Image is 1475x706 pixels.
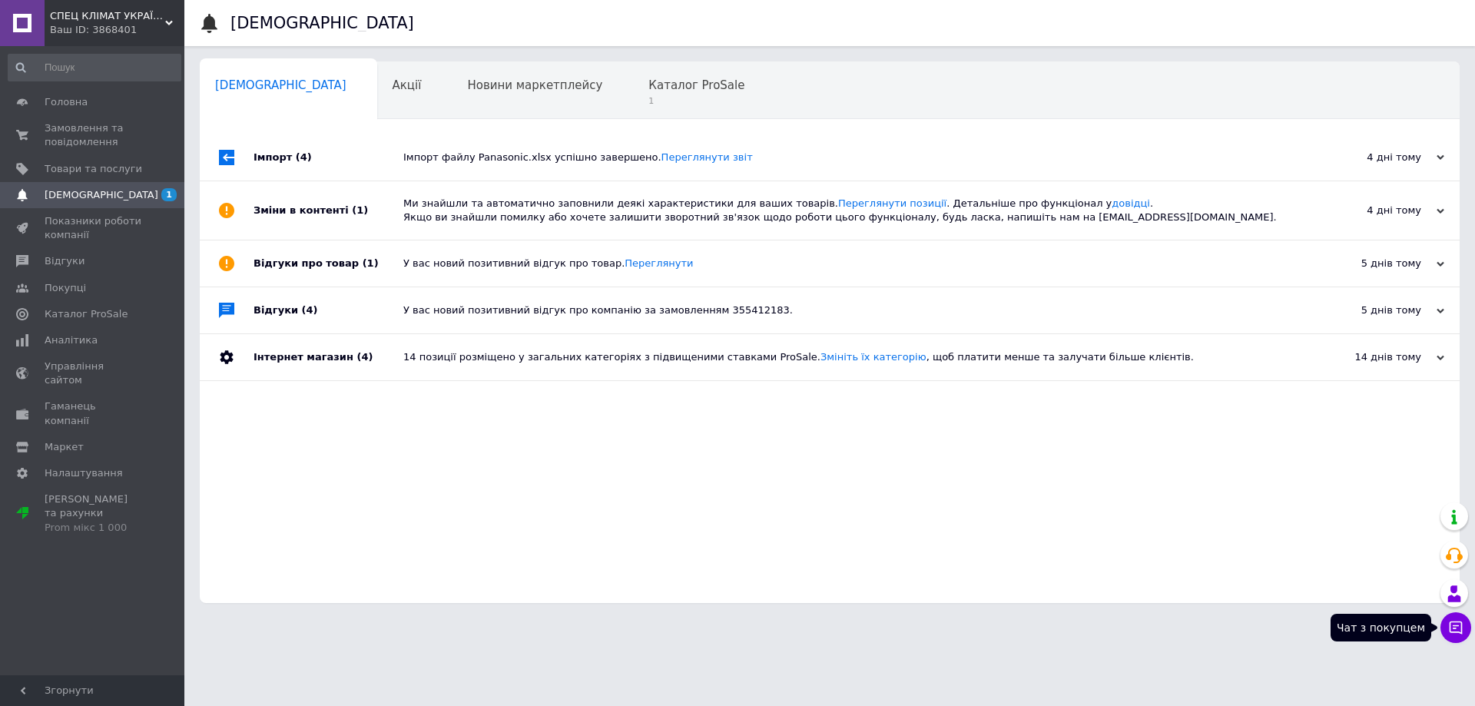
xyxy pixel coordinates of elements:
[161,188,177,201] span: 1
[45,281,86,295] span: Покупці
[625,257,693,269] a: Переглянути
[45,214,142,242] span: Показники роботи компанії
[254,181,403,240] div: Зміни в контенті
[838,197,946,209] a: Переглянути позиції
[1440,612,1471,643] button: Чат з покупцем
[467,78,602,92] span: Новини маркетплейсу
[254,287,403,333] div: Відгуки
[302,304,318,316] span: (4)
[1291,151,1444,164] div: 4 дні тому
[215,78,346,92] span: [DEMOGRAPHIC_DATA]
[820,351,926,363] a: Змініть їх категорію
[393,78,422,92] span: Акції
[50,23,184,37] div: Ваш ID: 3868401
[45,188,158,202] span: [DEMOGRAPHIC_DATA]
[230,14,414,32] h1: [DEMOGRAPHIC_DATA]
[648,78,744,92] span: Каталог ProSale
[45,521,142,535] div: Prom мікс 1 000
[45,360,142,387] span: Управління сайтом
[45,307,128,321] span: Каталог ProSale
[254,334,403,380] div: Інтернет магазин
[1291,204,1444,217] div: 4 дні тому
[661,151,753,163] a: Переглянути звіт
[1291,257,1444,270] div: 5 днів тому
[403,257,1291,270] div: У вас новий позитивний відгук про товар.
[8,54,181,81] input: Пошук
[45,440,84,454] span: Маркет
[45,333,98,347] span: Аналітика
[50,9,165,23] span: СПЕЦ КЛІМАТ УКРАЇНА
[403,350,1291,364] div: 14 позиції розміщено у загальних категоріях з підвищеними ставками ProSale. , щоб платити менше т...
[403,197,1291,224] div: Ми знайшли та автоматично заповнили деякі характеристики для ваших товарів. . Детальніше про функ...
[45,162,142,176] span: Товари та послуги
[403,303,1291,317] div: У вас новий позитивний відгук про компанію за замовленням 355412183.
[352,204,368,216] span: (1)
[45,121,142,149] span: Замовлення та повідомлення
[363,257,379,269] span: (1)
[45,95,88,109] span: Головна
[254,240,403,287] div: Відгуки про товар
[254,134,403,181] div: Імпорт
[45,399,142,427] span: Гаманець компанії
[356,351,373,363] span: (4)
[296,151,312,163] span: (4)
[45,254,85,268] span: Відгуки
[648,95,744,107] span: 1
[1331,614,1431,641] div: Чат з покупцем
[403,151,1291,164] div: Імпорт файлу Panasonic.xlsx успішно завершено.
[45,466,123,480] span: Налаштування
[1291,303,1444,317] div: 5 днів тому
[1112,197,1150,209] a: довідці
[1291,350,1444,364] div: 14 днів тому
[45,492,142,535] span: [PERSON_NAME] та рахунки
